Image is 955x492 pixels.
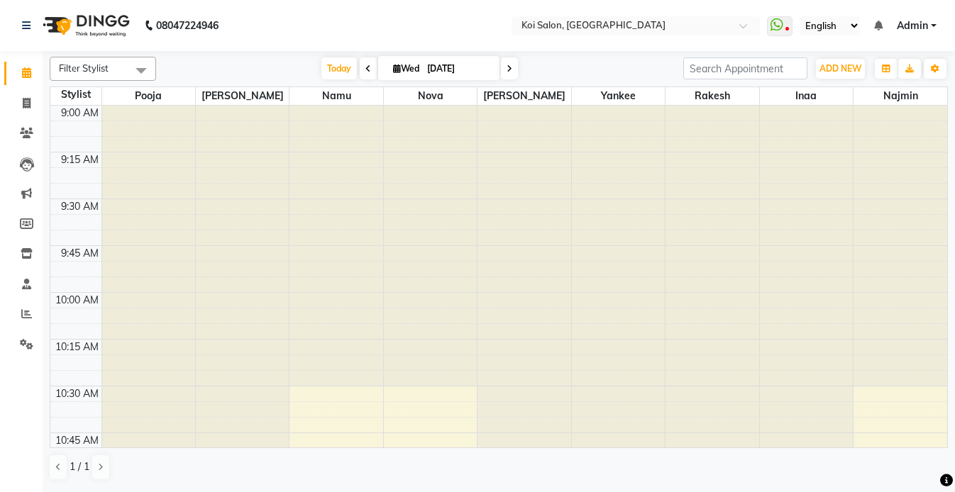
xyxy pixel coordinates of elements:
div: Stylist [50,87,101,102]
div: 10:00 AM [53,293,101,308]
span: Nova [384,87,477,105]
span: [PERSON_NAME] [477,87,570,105]
b: 08047224946 [156,6,219,45]
div: 9:00 AM [58,106,101,121]
div: 9:15 AM [58,152,101,167]
div: 10:45 AM [53,433,101,448]
span: Admin [897,18,928,33]
span: Today [321,57,357,79]
input: 2025-09-03 [423,58,494,79]
span: [PERSON_NAME] [196,87,289,105]
div: 9:30 AM [58,199,101,214]
button: ADD NEW [816,59,865,79]
div: 10:30 AM [53,386,101,401]
span: Inaa [760,87,853,105]
span: ADD NEW [819,63,861,74]
span: 1 / 1 [70,459,89,474]
span: Pooja [102,87,195,105]
span: Yankee [572,87,665,105]
span: Najmin [854,87,947,105]
input: Search Appointment [683,57,807,79]
span: Wed [390,63,423,74]
div: 10:15 AM [53,340,101,354]
img: logo [36,6,133,45]
span: Filter Stylist [59,62,109,74]
div: 9:45 AM [58,246,101,261]
span: Namu [289,87,382,105]
span: Rakesh [666,87,758,105]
